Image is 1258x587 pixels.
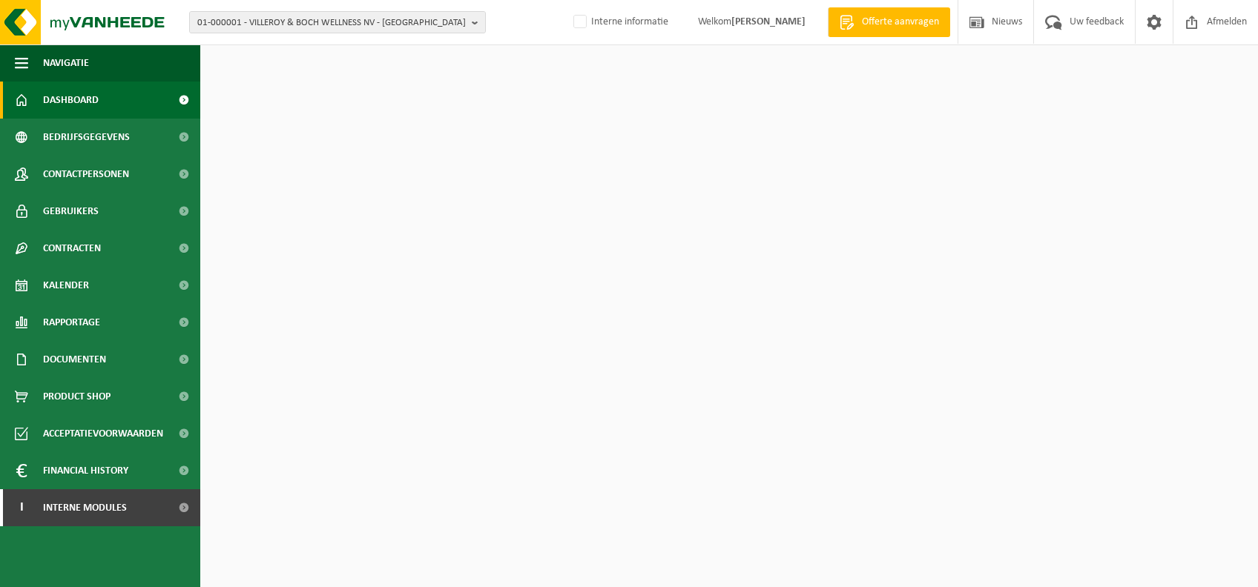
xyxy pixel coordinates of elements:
strong: [PERSON_NAME] [731,16,806,27]
span: 01-000001 - VILLEROY & BOCH WELLNESS NV - [GEOGRAPHIC_DATA] [197,12,466,34]
span: Acceptatievoorwaarden [43,415,163,452]
span: Product Shop [43,378,111,415]
span: Contracten [43,230,101,267]
span: Navigatie [43,44,89,82]
span: Dashboard [43,82,99,119]
span: Gebruikers [43,193,99,230]
span: Kalender [43,267,89,304]
label: Interne informatie [570,11,668,33]
span: Contactpersonen [43,156,129,193]
span: Bedrijfsgegevens [43,119,130,156]
span: Financial History [43,452,128,489]
button: 01-000001 - VILLEROY & BOCH WELLNESS NV - [GEOGRAPHIC_DATA] [189,11,486,33]
span: Documenten [43,341,106,378]
span: Interne modules [43,489,127,526]
span: Rapportage [43,304,100,341]
span: I [15,489,28,526]
span: Offerte aanvragen [858,15,943,30]
a: Offerte aanvragen [828,7,950,37]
